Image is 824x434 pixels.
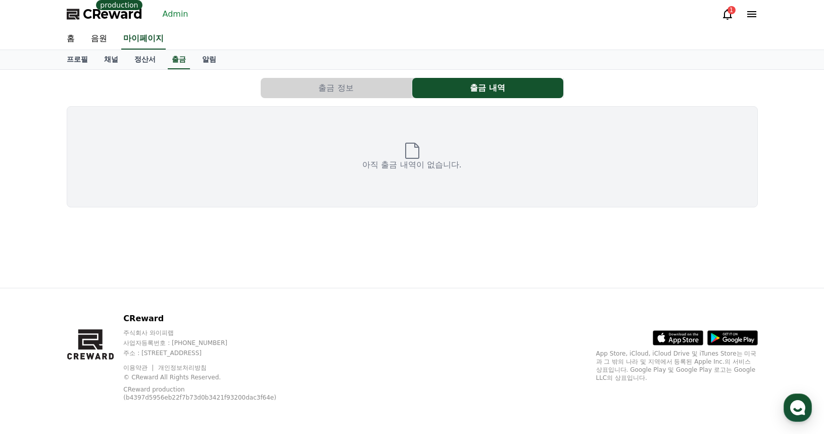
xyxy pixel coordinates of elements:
p: 사업자등록번호 : [PHONE_NUMBER] [123,339,301,347]
a: 알림 [194,50,224,69]
a: 프로필 [59,50,96,69]
a: 채널 [96,50,126,69]
p: 주소 : [STREET_ADDRESS] [123,349,301,357]
a: Admin [159,6,192,22]
p: CReward production (b4397d5956eb22f7b73d0b3421f93200dac3f64e) [123,385,285,402]
a: 음원 [83,28,115,50]
a: 개인정보처리방침 [158,364,207,371]
a: 정산서 [126,50,164,69]
button: 출금 정보 [261,78,412,98]
a: 이용약관 [123,364,155,371]
a: 마이페이지 [121,28,166,50]
p: 아직 출금 내역이 없습니다. [362,159,461,171]
p: CReward [123,313,301,325]
p: © CReward All Rights Reserved. [123,373,301,381]
p: 주식회사 와이피랩 [123,329,301,337]
a: 홈 [59,28,83,50]
button: 출금 내역 [412,78,563,98]
a: 출금 [168,50,190,69]
a: CReward [67,6,142,22]
p: App Store, iCloud, iCloud Drive 및 iTunes Store는 미국과 그 밖의 나라 및 지역에서 등록된 Apple Inc.의 서비스 상표입니다. Goo... [596,350,758,382]
a: 1 [721,8,734,20]
span: CReward [83,6,142,22]
div: 1 [728,6,736,14]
